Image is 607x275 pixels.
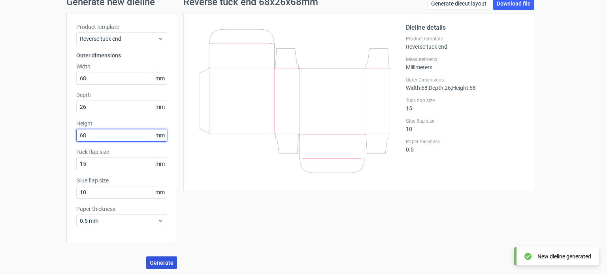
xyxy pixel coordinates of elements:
[153,72,167,84] span: mm
[406,85,428,91] span: Width : 68
[76,63,167,70] label: Width
[406,138,524,153] div: 0.5
[406,97,524,104] label: Tuck flap size
[76,91,167,99] label: Depth
[80,35,158,43] span: Reverse tuck end
[406,118,524,124] label: Glue flap size
[406,23,524,32] h2: Dieline details
[406,36,524,42] label: Product template
[406,138,524,145] label: Paper thickness
[406,56,524,63] label: Measurements
[76,205,167,213] label: Paper thickness
[406,77,524,83] label: Outer Dimensions
[80,217,158,225] span: 0.5 mm
[76,148,167,156] label: Tuck flap size
[153,158,167,170] span: mm
[406,36,524,50] div: Reverse tuck end
[76,51,167,59] h3: Outer dimensions
[537,252,591,260] div: New dieline generated
[146,256,177,269] button: Generate
[406,97,524,112] div: 15
[76,119,167,127] label: Height
[153,129,167,141] span: mm
[428,85,451,91] span: , Depth : 26
[153,101,167,113] span: mm
[76,23,167,31] label: Product template
[406,56,524,70] div: Millimeters
[451,85,476,91] span: , Height : 68
[153,186,167,198] span: mm
[406,118,524,132] div: 10
[150,260,173,266] span: Generate
[76,176,167,184] label: Glue flap size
